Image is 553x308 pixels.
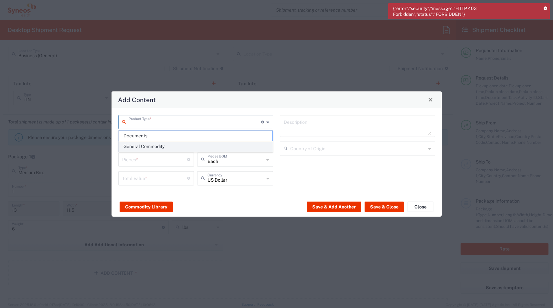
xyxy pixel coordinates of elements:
button: Save & Close [365,202,404,212]
button: Close [426,95,435,104]
button: Close [408,202,433,212]
span: {"error":"security","message":"HTTP 403 Forbidden","status":"FORBIDDEN"} [393,5,539,17]
button: Save & Add Another [307,202,361,212]
span: Documents [119,131,273,141]
h4: Add Content [118,95,156,104]
span: General Commodity [119,142,273,152]
button: Commodity Library [120,202,173,212]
